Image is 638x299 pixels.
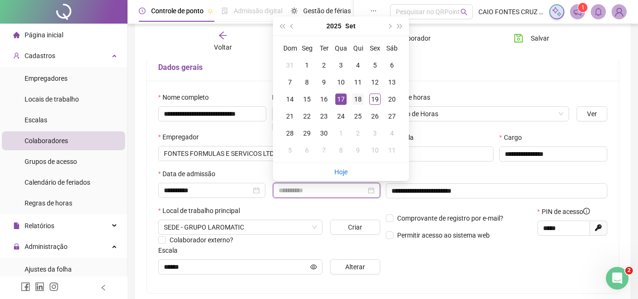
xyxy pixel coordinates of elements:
[277,17,287,35] button: super-prev-year
[366,74,383,91] td: 2025-09-12
[158,62,607,73] h5: Dados gerais
[284,145,296,156] div: 5
[366,125,383,142] td: 2025-10-03
[281,142,298,159] td: 2025-10-05
[383,40,400,57] th: Sáb
[352,77,364,88] div: 11
[221,8,228,14] span: file-done
[315,91,332,108] td: 2025-09-16
[326,17,341,35] button: year panel
[349,57,366,74] td: 2025-09-04
[366,57,383,74] td: 2025-09-05
[395,17,405,35] button: super-next-year
[369,77,381,88] div: 12
[507,31,556,46] button: Salvar
[298,57,315,74] td: 2025-09-01
[386,77,398,88] div: 13
[335,111,347,122] div: 24
[303,7,351,15] span: Gestão de férias
[335,145,347,156] div: 8
[366,40,383,57] th: Sex
[369,128,381,139] div: 3
[349,142,366,159] td: 2025-10-09
[301,77,313,88] div: 8
[352,145,364,156] div: 9
[345,17,356,35] button: month panel
[397,231,490,239] span: Permitir acesso ao sistema web
[383,142,400,159] td: 2025-10-11
[345,262,365,272] span: Alterar
[386,92,436,103] label: Regra de horas
[272,92,308,103] span: Nome social
[369,60,381,71] div: 5
[542,206,590,217] span: PIN de acesso
[25,199,72,207] span: Regras de horas
[384,17,394,35] button: next-year
[383,91,400,108] td: 2025-09-20
[332,57,349,74] td: 2025-09-03
[499,132,527,143] label: Cargo
[214,43,232,51] span: Voltar
[13,32,20,38] span: home
[281,40,298,57] th: Dom
[158,92,215,103] label: Nome completo
[318,111,330,122] div: 23
[301,128,313,139] div: 29
[352,94,364,105] div: 18
[25,179,90,186] span: Calendário de feriados
[514,34,523,43] span: save
[207,9,213,14] span: pushpin
[284,111,296,122] div: 21
[587,109,597,119] span: Ver
[315,125,332,142] td: 2025-09-30
[318,60,330,71] div: 2
[335,60,347,71] div: 3
[298,40,315,57] th: Seg
[25,222,54,230] span: Relatórios
[335,94,347,105] div: 17
[310,264,317,270] span: eye
[332,108,349,125] td: 2025-09-24
[284,128,296,139] div: 28
[35,282,44,291] span: linkedin
[386,111,398,122] div: 27
[301,111,313,122] div: 22
[49,282,59,291] span: instagram
[281,91,298,108] td: 2025-09-14
[612,5,626,19] img: 94287
[369,94,381,105] div: 19
[330,220,380,235] button: Criar
[332,91,349,108] td: 2025-09-17
[301,60,313,71] div: 1
[164,220,317,234] span: AVENIDA AV SANTOS DUMONT, 3092, KM2 CENT.COMERCIAL MM502SALA 1,VILAS DE ABRANTES, CAMAÇARI-BA
[158,245,184,256] label: Escala
[349,40,366,57] th: Qui
[298,108,315,125] td: 2025-09-22
[348,222,362,232] span: Criar
[352,128,364,139] div: 2
[25,31,63,39] span: Página inicial
[284,94,296,105] div: 14
[298,142,315,159] td: 2025-10-06
[25,116,47,124] span: Escalas
[397,214,503,222] span: Comprovante de registro por e-mail?
[578,3,587,12] sup: 1
[315,40,332,57] th: Ter
[335,77,347,88] div: 10
[606,267,629,290] iframe: Intercom live chat
[25,158,77,165] span: Grupos de acesso
[552,7,562,17] img: sparkle-icon.fc2bf0ac1784a2077858766a79e2daf3.svg
[25,137,68,145] span: Colaboradores
[386,60,398,71] div: 6
[332,74,349,91] td: 2025-09-10
[158,132,205,142] label: Empregador
[334,168,348,176] a: Hoje
[386,94,398,105] div: 20
[164,146,374,161] span: FONTES FORMULAS E SERVICOS LTDA
[478,7,544,17] span: CAIO FONTES CRUZ - L'aromatic cosméticos
[460,9,468,16] span: search
[301,94,313,105] div: 15
[369,145,381,156] div: 10
[298,125,315,142] td: 2025-09-29
[349,108,366,125] td: 2025-09-25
